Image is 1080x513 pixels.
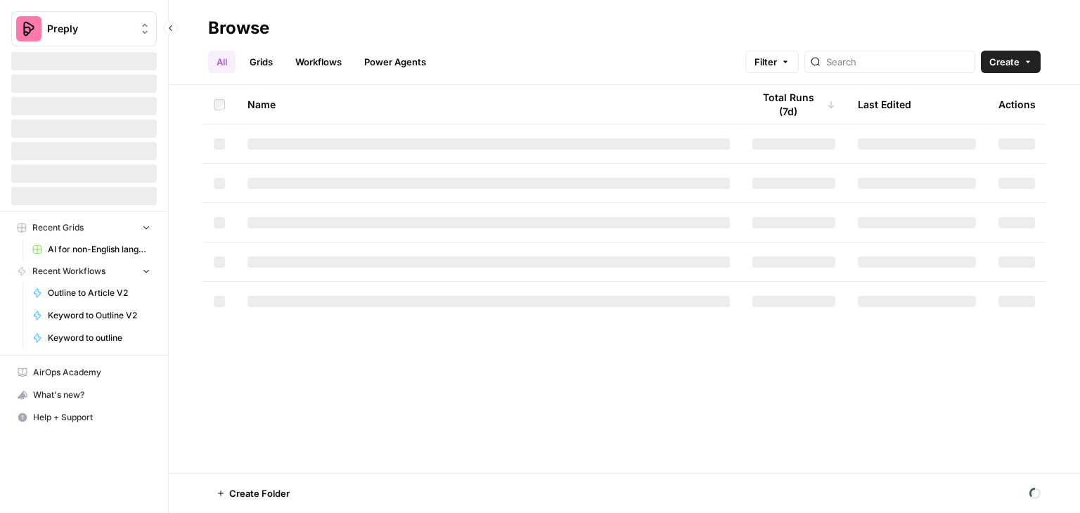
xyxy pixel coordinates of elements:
[48,243,150,256] span: AI for non-English languages
[287,51,350,73] a: Workflows
[32,221,84,234] span: Recent Grids
[11,361,157,384] a: AirOps Academy
[47,22,132,36] span: Preply
[826,55,969,69] input: Search
[33,366,150,379] span: AirOps Academy
[247,85,730,124] div: Name
[11,406,157,429] button: Help + Support
[33,411,150,424] span: Help + Support
[858,85,911,124] div: Last Edited
[229,486,290,500] span: Create Folder
[745,51,799,73] button: Filter
[11,11,157,46] button: Workspace: Preply
[48,332,150,344] span: Keyword to outline
[208,17,269,39] div: Browse
[241,51,281,73] a: Grids
[32,265,105,278] span: Recent Workflows
[754,55,777,69] span: Filter
[12,384,156,405] div: What's new?
[26,304,157,327] a: Keyword to Outline V2
[48,287,150,299] span: Outline to Article V2
[11,217,157,238] button: Recent Grids
[208,51,236,73] a: All
[11,384,157,406] button: What's new?
[356,51,435,73] a: Power Agents
[208,482,298,505] button: Create Folder
[16,16,41,41] img: Preply Logo
[48,309,150,322] span: Keyword to Outline V2
[26,282,157,304] a: Outline to Article V2
[26,327,157,349] a: Keyword to outline
[998,85,1036,124] div: Actions
[26,238,157,261] a: AI for non-English languages
[11,261,157,282] button: Recent Workflows
[981,51,1041,73] button: Create
[989,55,1020,69] span: Create
[752,85,835,124] div: Total Runs (7d)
